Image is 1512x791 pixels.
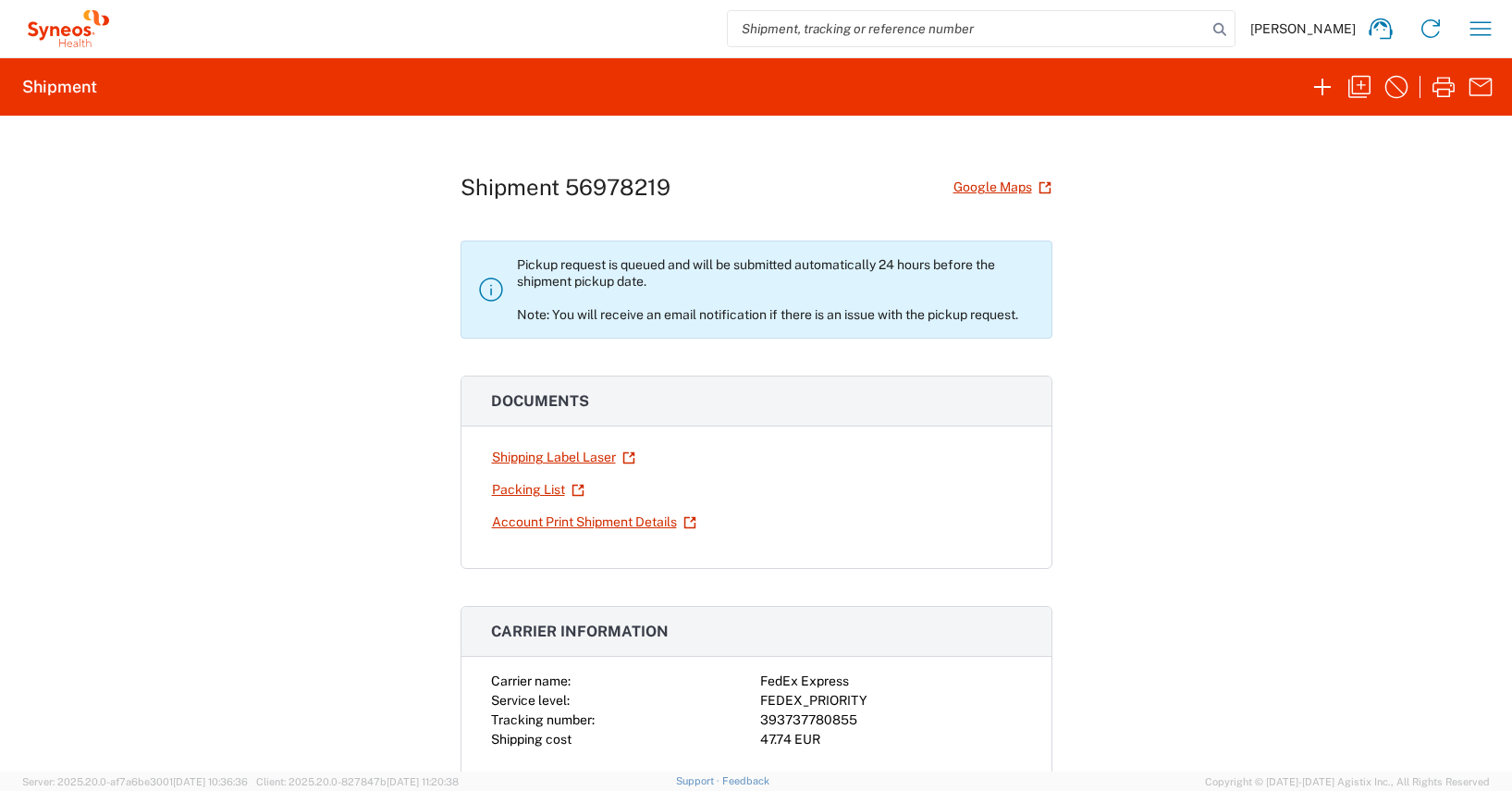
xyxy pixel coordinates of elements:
span: Service level: [491,693,570,708]
span: Copyright © [DATE]-[DATE] Agistix Inc., All Rights Reserved [1205,773,1490,790]
span: Carrier name: [491,674,571,688]
span: [PERSON_NAME] [1250,20,1356,37]
span: [DATE] 11:20:38 [387,776,459,787]
p: Pickup request is queued and will be submitted automatically 24 hours before the shipment pickup ... [517,256,1037,323]
div: FedEx Express [760,672,1022,691]
a: Shipping Label Laser [491,441,636,474]
input: Shipment, tracking or reference number [728,11,1207,46]
a: Support [676,775,722,786]
div: 393737780855 [760,711,1022,730]
span: Carrier information [491,623,669,640]
span: [DATE] 10:36:36 [173,776,248,787]
div: FEDEX_PRIORITY [760,691,1022,711]
a: Google Maps [953,171,1052,204]
span: Server: 2025.20.0-af7a6be3001 [22,776,248,787]
div: 47.74 EUR [760,730,1022,749]
a: Packing List [491,474,585,506]
h1: Shipment 56978219 [461,174,670,201]
span: Documents [491,392,589,410]
h2: Shipment [22,76,97,98]
span: Tracking number: [491,712,595,727]
span: Shipping cost [491,732,572,747]
a: Account Print Shipment Details [491,506,697,538]
span: Client: 2025.20.0-827847b [256,776,459,787]
a: Feedback [722,775,769,786]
